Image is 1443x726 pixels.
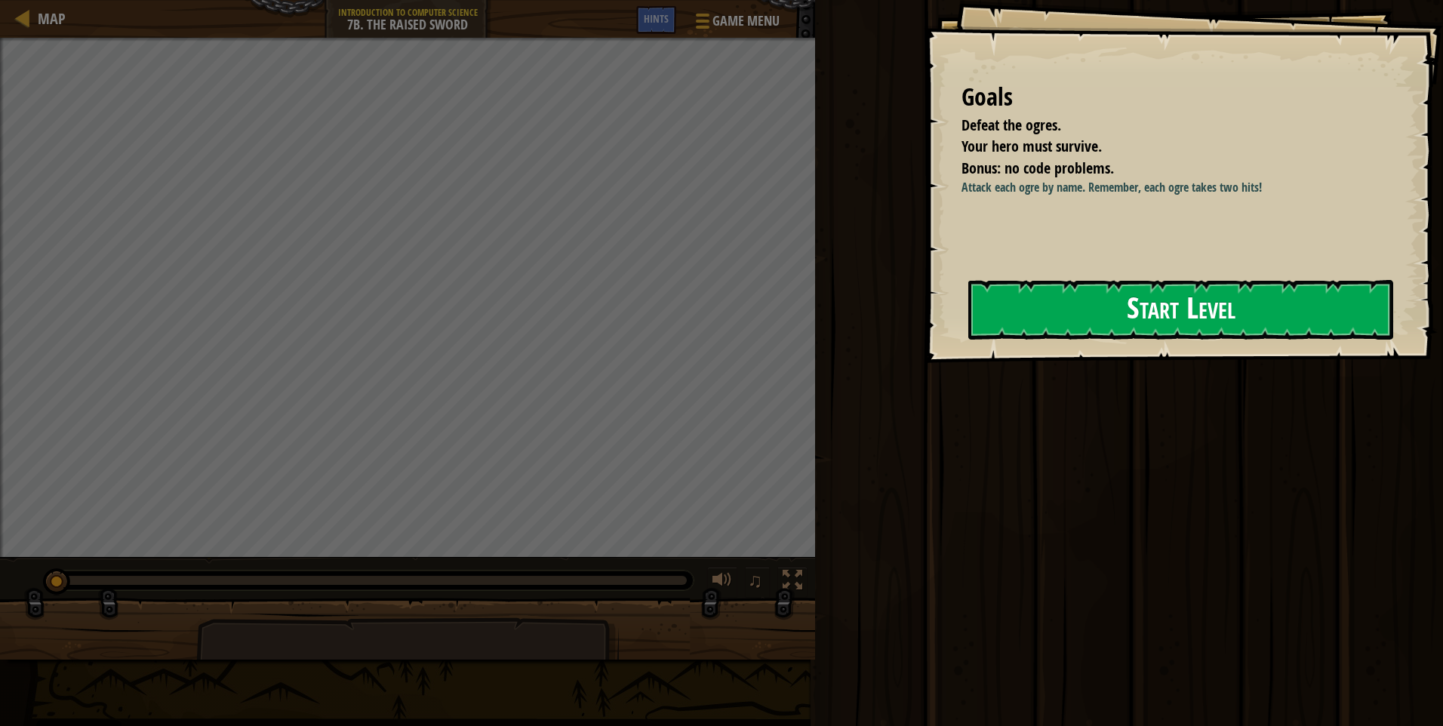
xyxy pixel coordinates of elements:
span: Your hero must survive. [961,136,1102,156]
button: Game Menu [684,6,789,42]
span: Defeat the ogres. [961,115,1061,135]
span: Bonus: no code problems. [961,158,1114,178]
li: Your hero must survive. [943,136,1386,158]
a: Map [30,8,66,29]
span: Map [38,8,66,29]
p: Attack each ogre by name. Remember, each ogre takes two hits! [961,179,1401,196]
button: Adjust volume [707,567,737,598]
li: Bonus: no code problems. [943,158,1386,180]
span: ♫ [748,569,763,592]
span: Hints [644,11,669,26]
button: Start Level [968,280,1393,340]
li: Defeat the ogres. [943,115,1386,137]
div: Goals [961,80,1390,115]
button: Toggle fullscreen [777,567,808,598]
button: ♫ [745,567,771,598]
span: Game Menu [712,11,780,31]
